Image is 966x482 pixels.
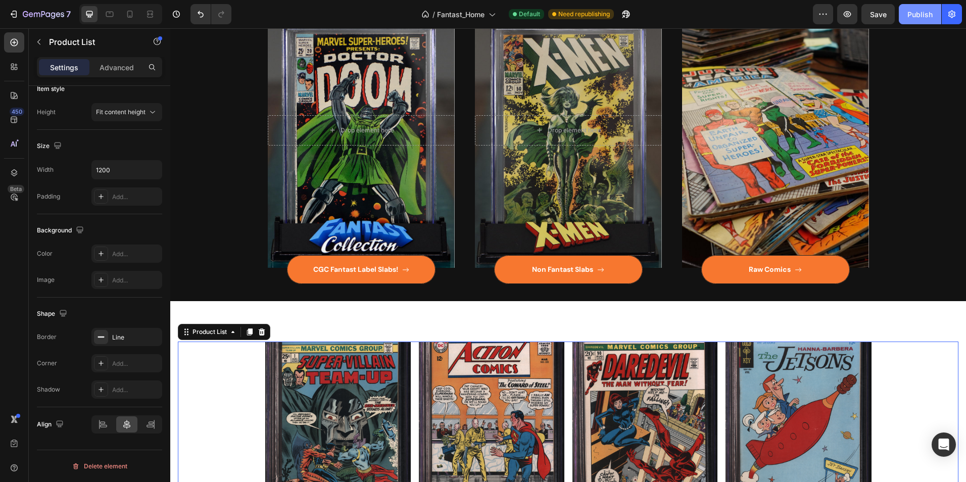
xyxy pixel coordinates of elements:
iframe: Design area [170,28,966,482]
div: Height [37,108,56,117]
div: Product List [20,299,59,308]
div: Add... [112,192,160,202]
a: Non Fantast Slabs [324,227,472,256]
span: Save [870,10,887,19]
div: Border [37,332,57,342]
div: Open Intercom Messenger [932,432,956,457]
div: Padding [37,192,60,201]
a: CGC Fantast Label Slabs! [117,227,265,256]
div: Shape [37,307,69,321]
button: Fit content height [91,103,162,121]
button: Delete element [37,458,162,474]
div: Image [37,275,55,284]
div: Add... [112,276,160,285]
div: Color [37,249,53,258]
div: Corner [37,359,57,368]
div: Drop element here [377,98,431,106]
a: Marvel Comics Daredevil #90 8/72 FANTAST CGC 9.6 Off-White to White Pages [402,314,548,459]
div: Item style [37,84,65,93]
div: 450 [10,108,24,116]
p: 7 [66,8,71,20]
a: Raw Comics [531,227,680,256]
div: Add... [112,250,160,259]
input: Auto [92,161,162,179]
p: Product List [49,36,135,48]
a: D.C. Comics Action Comics #322 3/65 FANTAST CGC 9.4 Off-White Pages [249,314,394,459]
span: Fantast_Home [437,9,485,20]
div: Undo/Redo [190,4,231,24]
span: Need republishing [558,10,610,19]
div: Beta [8,185,24,193]
div: Align [37,418,66,431]
p: Settings [50,62,78,73]
div: Raw Comics [578,235,620,248]
div: Line [112,333,160,342]
button: Save [861,4,895,24]
span: / [432,9,435,20]
div: Delete element [72,460,127,472]
button: Publish [899,4,941,24]
div: Width [37,165,54,174]
div: Publish [907,9,933,20]
div: Add... [112,385,160,395]
a: Marvel Comics Super-Villain Team-Up #1 8/75 FANTAST CGC 9.6 Off-White to White Pages [95,314,241,459]
div: Shadow [37,385,60,394]
p: Advanced [100,62,134,73]
div: CGC Fantast Label Slabs! [143,235,228,248]
div: Background [37,224,86,237]
div: Add... [112,359,160,368]
div: Drop element here [170,98,224,106]
a: Gold Key Jetson #34 4/70 FANTAST CGC 9.4 Of-White to White Pages [555,314,701,459]
button: 7 [4,4,75,24]
div: Size [37,139,64,153]
span: Default [519,10,540,19]
div: Non Fantast Slabs [362,235,423,248]
span: Fit content height [96,108,146,116]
